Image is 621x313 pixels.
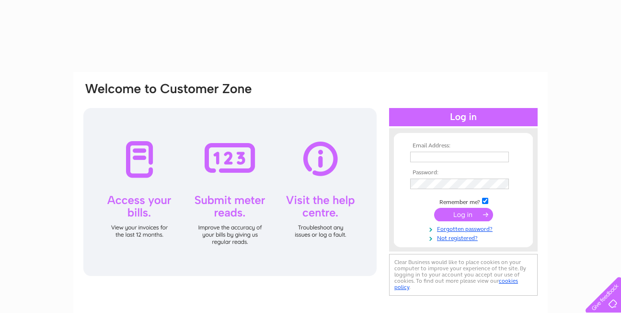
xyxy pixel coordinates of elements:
[408,196,519,206] td: Remember me?
[410,233,519,242] a: Not registered?
[408,143,519,149] th: Email Address:
[410,224,519,233] a: Forgotten password?
[394,277,518,290] a: cookies policy
[434,208,493,221] input: Submit
[408,169,519,176] th: Password:
[389,254,538,296] div: Clear Business would like to place cookies on your computer to improve your experience of the sit...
